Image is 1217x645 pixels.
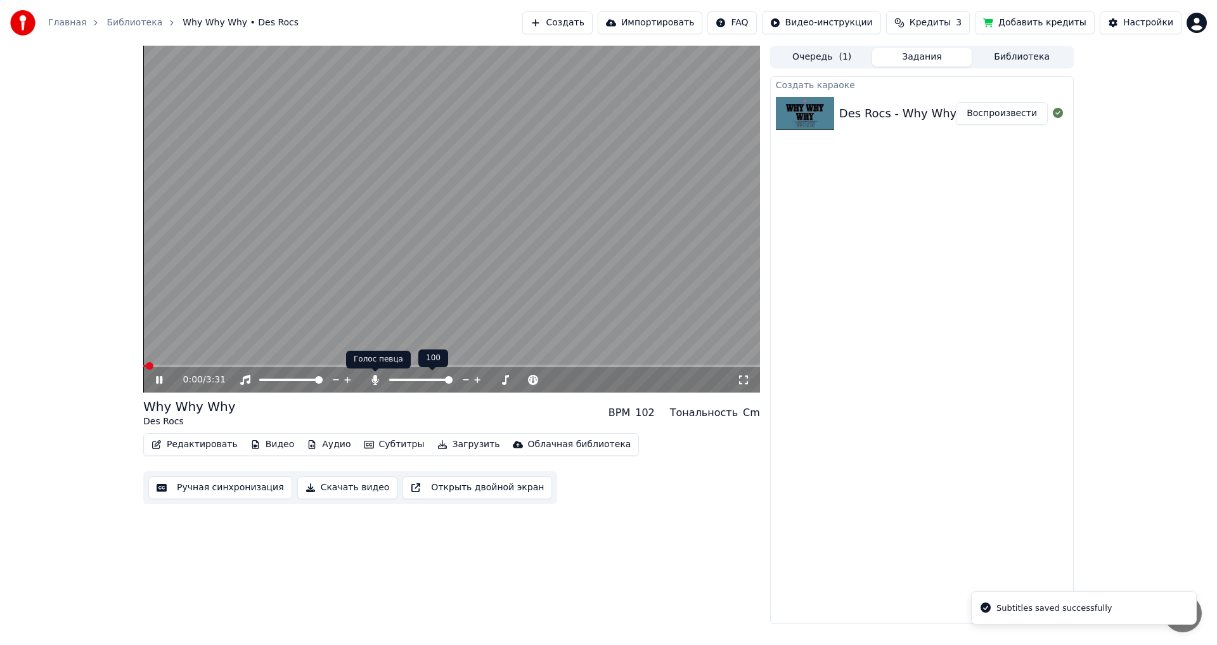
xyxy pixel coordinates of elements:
button: Аудио [302,436,356,453]
span: 3:31 [206,374,226,386]
div: Why Why Why [143,398,236,415]
button: Добавить кредиты [975,11,1095,34]
nav: breadcrumb [48,16,299,29]
span: 0:00 [183,374,203,386]
div: Настройки [1123,16,1173,29]
button: Видео-инструкции [762,11,881,34]
button: Создать [522,11,592,34]
div: BPM [608,405,630,420]
span: Кредиты [910,16,951,29]
button: Настройки [1100,11,1182,34]
div: Облачная библиотека [528,438,631,451]
div: Тональность [670,405,738,420]
button: Воспроизвести [956,102,1048,125]
div: Создать караоке [771,77,1073,92]
button: Задания [872,48,972,67]
div: Subtitles saved successfully [996,602,1112,615]
button: Редактировать [146,436,243,453]
button: FAQ [707,11,756,34]
span: 3 [956,16,962,29]
a: Главная [48,16,86,29]
button: Скачать видео [297,476,398,499]
div: Des Rocs - Why Why Why [839,105,986,122]
button: Видео [245,436,300,453]
button: Библиотека [972,48,1072,67]
div: Голос певца [346,351,411,368]
img: youka [10,10,35,36]
button: Ручная синхронизация [148,476,292,499]
button: Кредиты3 [886,11,970,34]
div: Cm [743,405,760,420]
a: Библиотека [106,16,162,29]
div: 100 [418,349,448,367]
button: Очередь [772,48,872,67]
button: Субтитры [359,436,430,453]
button: Импортировать [598,11,703,34]
span: Why Why Why • Des Rocs [183,16,299,29]
button: Загрузить [432,436,505,453]
div: Des Rocs [143,415,236,428]
div: 102 [635,405,655,420]
button: Открыть двойной экран [402,476,552,499]
span: ( 1 ) [839,51,851,63]
div: / [183,374,214,386]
